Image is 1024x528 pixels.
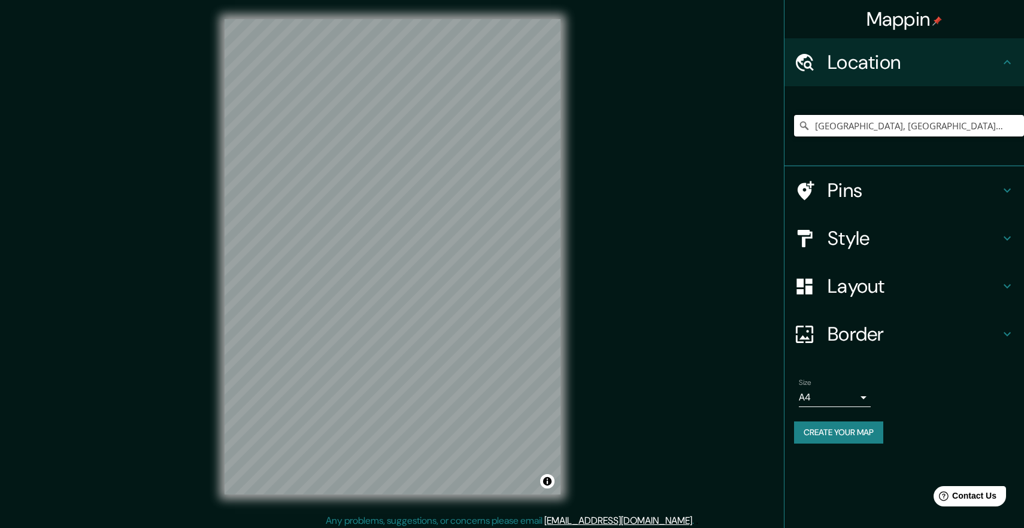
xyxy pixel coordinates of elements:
[799,388,871,407] div: A4
[794,115,1024,136] input: Pick your city or area
[696,514,698,528] div: .
[828,322,1000,346] h4: Border
[784,214,1024,262] div: Style
[784,38,1024,86] div: Location
[544,514,692,527] a: [EMAIL_ADDRESS][DOMAIN_NAME]
[784,310,1024,358] div: Border
[799,378,811,388] label: Size
[225,19,561,494] canvas: Map
[694,514,696,528] div: .
[917,481,1011,515] iframe: Help widget launcher
[784,262,1024,310] div: Layout
[828,178,1000,202] h4: Pins
[932,16,942,26] img: pin-icon.png
[828,274,1000,298] h4: Layout
[794,421,883,444] button: Create your map
[540,474,555,488] button: Toggle attribution
[828,226,1000,250] h4: Style
[326,514,694,528] p: Any problems, suggestions, or concerns please email .
[828,50,1000,74] h4: Location
[867,7,943,31] h4: Mappin
[784,166,1024,214] div: Pins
